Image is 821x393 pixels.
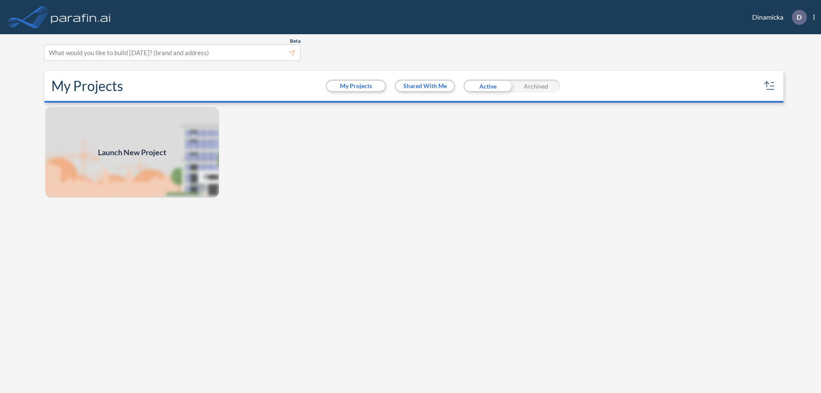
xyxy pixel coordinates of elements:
[51,78,123,94] h2: My Projects
[49,9,112,26] img: logo
[464,80,512,92] div: Active
[98,147,166,158] span: Launch New Project
[512,80,560,92] div: Archived
[396,81,454,91] button: Shared With Me
[327,81,385,91] button: My Projects
[290,38,301,44] span: Beta
[44,106,220,198] a: Launch New Project
[797,13,802,21] p: D
[44,106,220,198] img: add
[763,79,777,93] button: sort
[739,10,815,25] div: Dinamicka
